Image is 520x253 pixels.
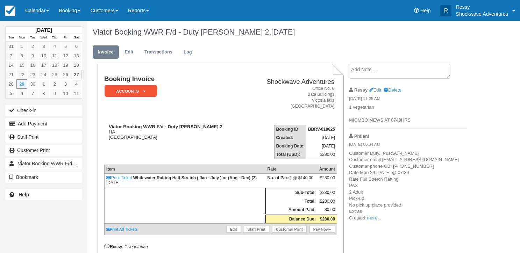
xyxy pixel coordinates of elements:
[18,161,132,166] span: Viator Booking WWR F/d - Duty [PERSON_NAME] 2
[60,51,71,60] a: 12
[27,34,38,42] th: Tue
[27,51,38,60] a: 9
[308,127,335,132] strong: BBRV-010625
[38,89,49,98] a: 8
[16,79,27,89] a: 29
[6,60,16,70] a: 14
[104,165,265,174] th: Item
[349,104,467,124] p: 1 vegetarian MIOMBO MEWS AT 0740HRS
[60,60,71,70] a: 19
[27,42,38,51] a: 2
[104,174,265,188] td: [DATE]
[309,226,335,233] a: Pay Now
[139,45,178,59] a: Transactions
[318,165,337,174] th: Amount
[16,89,27,98] a: 6
[244,226,269,233] a: Staff Print
[38,34,49,42] th: Wed
[106,227,138,231] a: Print All Tickets
[16,70,27,79] a: 22
[440,5,451,16] div: R
[367,215,381,221] a: more...
[6,51,16,60] a: 7
[27,60,38,70] a: 16
[60,89,71,98] a: 10
[60,79,71,89] a: 3
[109,124,222,129] strong: Viator Booking WWR F/d - Duty [PERSON_NAME] 2
[5,189,82,200] a: Help
[71,51,82,60] a: 13
[5,118,82,129] button: Add Payment
[38,51,49,60] a: 10
[226,226,241,233] a: Edit
[274,133,306,142] th: Created:
[6,70,16,79] a: 21
[35,27,52,33] strong: [DATE]
[71,79,82,89] a: 4
[16,51,27,60] a: 8
[5,145,82,156] a: Customer Print
[384,87,401,93] a: Delete
[318,205,337,215] td: $0.00
[5,172,82,183] button: Bookmark
[120,45,138,59] a: Edit
[49,79,60,89] a: 2
[19,192,29,197] b: Help
[49,70,60,79] a: 25
[266,205,318,215] th: Amount Paid:
[6,79,16,89] a: 28
[5,105,82,116] button: Check-in
[5,158,82,169] a: Viator Booking WWR F/d - Duty [PERSON_NAME] 2
[349,96,467,103] em: [DATE] 11:05 AM
[49,34,60,42] th: Thu
[320,217,335,222] strong: $280.00
[38,60,49,70] a: 17
[456,10,508,17] p: Shockwave Adventures
[60,34,71,42] th: Fri
[49,42,60,51] a: 4
[349,142,467,149] em: [DATE] 08:34 AM
[71,70,82,79] a: 27
[71,34,82,42] th: Sat
[49,89,60,98] a: 9
[274,142,306,150] th: Booking Date:
[104,244,123,249] strong: Ressy:
[16,34,27,42] th: Mon
[6,34,16,42] th: Sun
[178,45,197,59] a: Log
[60,42,71,51] a: 5
[38,79,49,89] a: 1
[38,42,49,51] a: 3
[318,197,337,206] td: $280.00
[354,87,368,93] strong: Ressy
[456,3,508,10] p: Ressy
[266,188,318,197] th: Sub-Total:
[306,133,337,142] td: [DATE]
[38,70,49,79] a: 24
[60,70,71,79] a: 26
[27,89,38,98] a: 7
[71,42,82,51] a: 6
[420,8,431,13] span: Help
[6,42,16,51] a: 31
[104,75,248,83] h1: Booking Invoice
[5,131,82,143] a: Staff Print
[266,197,318,206] th: Total:
[272,226,307,233] a: Customer Print
[271,28,295,36] span: [DATE]
[306,142,337,150] td: [DATE]
[251,86,334,110] address: Office No. 6 Bata Buildings Victoria falls [GEOGRAPHIC_DATA]
[5,6,15,16] img: checkfront-main-nav-mini-logo.png
[251,78,334,86] h2: Shockwave Adventures
[414,8,419,13] i: Help
[93,28,472,36] h1: Viator Booking WWR F/d - Duty [PERSON_NAME] 2,
[16,42,27,51] a: 1
[106,175,132,180] a: Print Ticket
[274,150,306,159] th: Total (USD):
[268,175,290,180] strong: No. of Pax
[266,174,318,188] td: 2 @ $140.00
[49,51,60,60] a: 11
[93,45,119,59] a: Invoice
[27,79,38,89] a: 30
[266,165,318,174] th: Rate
